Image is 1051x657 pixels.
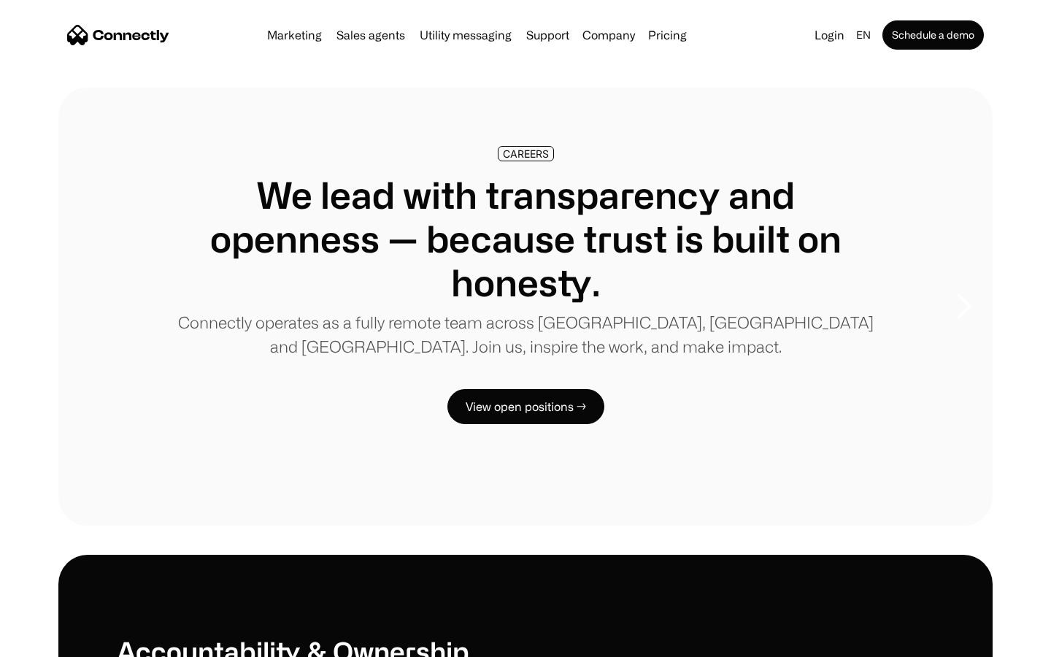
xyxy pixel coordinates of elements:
a: Sales agents [331,29,411,41]
a: home [67,24,169,46]
div: 1 of 8 [58,88,993,526]
a: Pricing [642,29,693,41]
a: View open positions → [447,389,604,424]
a: Utility messaging [414,29,517,41]
aside: Language selected: English [15,630,88,652]
ul: Language list [29,631,88,652]
div: carousel [58,88,993,526]
div: en [856,25,871,45]
h1: We lead with transparency and openness — because trust is built on honesty. [175,173,876,304]
p: Connectly operates as a fully remote team across [GEOGRAPHIC_DATA], [GEOGRAPHIC_DATA] and [GEOGRA... [175,310,876,358]
div: next slide [934,234,993,380]
div: en [850,25,879,45]
div: Company [582,25,635,45]
div: Company [578,25,639,45]
a: Marketing [261,29,328,41]
div: CAREERS [503,148,549,159]
a: Login [809,25,850,45]
a: Support [520,29,575,41]
a: Schedule a demo [882,20,984,50]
